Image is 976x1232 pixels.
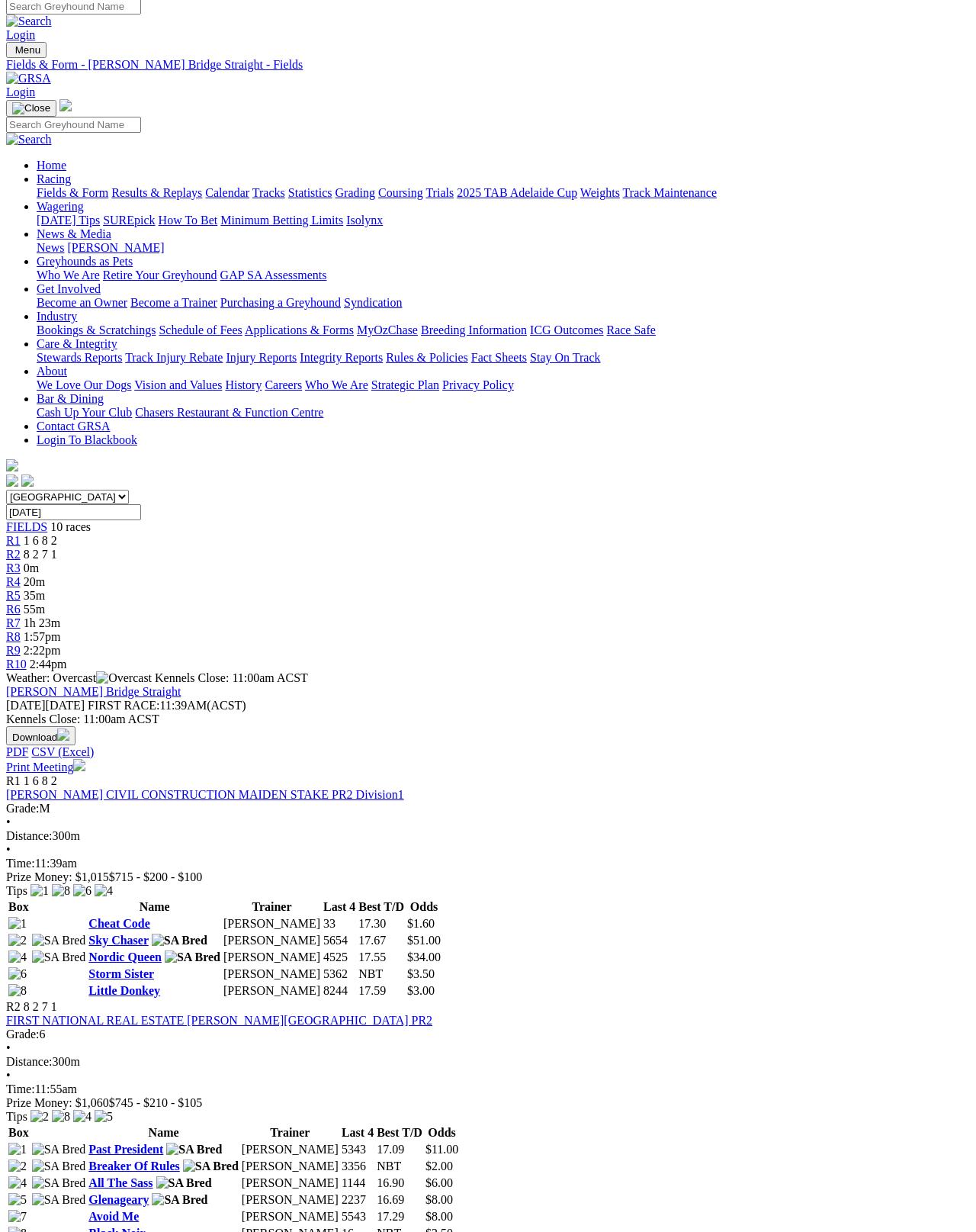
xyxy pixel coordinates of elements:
td: 17.29 [376,1209,423,1224]
a: Integrity Reports [300,351,383,364]
a: Become an Owner [37,296,127,309]
img: 2 [8,1160,27,1173]
th: Name [88,1125,239,1140]
a: Bar & Dining [37,392,104,405]
a: Grading [335,186,375,199]
td: NBT [376,1159,423,1174]
button: Toggle navigation [6,42,47,58]
img: Overcast [96,671,152,685]
a: Coursing [378,186,423,199]
td: 33 [323,916,356,931]
a: Schedule of Fees [159,323,242,336]
img: facebook.svg [6,474,18,487]
td: [PERSON_NAME] [223,916,321,931]
span: 8 2 7 1 [24,548,57,561]
td: 5362 [323,967,356,982]
a: Syndication [344,296,402,309]
a: R8 [6,630,21,643]
span: Menu [15,44,40,56]
img: SA Bred [165,951,220,964]
span: FIELDS [6,520,47,533]
a: Rules & Policies [386,351,468,364]
a: Minimum Betting Limits [220,214,343,227]
span: 8 2 7 1 [24,1000,57,1013]
img: SA Bred [32,1176,86,1190]
a: Print Meeting [6,761,85,774]
a: R5 [6,589,21,602]
th: Trainer [241,1125,339,1140]
td: 4525 [323,950,356,965]
th: Last 4 [323,899,356,915]
div: Prize Money: $1,060 [6,1096,970,1110]
th: Best T/D [376,1125,423,1140]
th: Best T/D [358,899,405,915]
td: [PERSON_NAME] [241,1159,339,1174]
a: R7 [6,616,21,629]
span: R1 [6,774,21,787]
img: 6 [8,967,27,981]
button: Toggle navigation [6,100,56,117]
a: Past President [88,1143,163,1156]
span: 1 6 8 2 [24,774,57,787]
img: 1 [8,1143,27,1156]
span: 0m [24,561,39,574]
td: [PERSON_NAME] [241,1209,339,1224]
a: FIRST NATIONAL REAL ESTATE [PERSON_NAME][GEOGRAPHIC_DATA] PR2 [6,1014,432,1027]
span: 1h 23m [24,616,60,629]
td: 17.55 [358,950,405,965]
span: $1.60 [407,917,435,930]
img: 7 [8,1210,27,1224]
img: SA Bred [32,1143,86,1156]
a: Login [6,28,35,41]
img: 8 [52,884,70,898]
a: Home [37,159,66,172]
td: 17.59 [358,983,405,999]
a: Track Injury Rebate [125,351,223,364]
a: Fields & Form - [PERSON_NAME] Bridge Straight - Fields [6,58,970,72]
td: 17.30 [358,916,405,931]
a: [PERSON_NAME] [67,241,164,254]
a: [PERSON_NAME] Bridge Straight [6,685,181,698]
span: Kennels Close: 11:00am ACST [155,671,308,684]
input: Search [6,117,141,133]
img: printer.svg [73,759,85,771]
span: $8.00 [425,1193,453,1206]
a: Little Donkey [88,984,160,997]
a: Storm Sister [88,967,154,980]
span: • [6,815,11,828]
span: 1 6 8 2 [24,534,57,547]
a: Bookings & Scratchings [37,323,156,336]
a: Avoid Me [88,1210,139,1223]
span: $11.00 [425,1143,458,1156]
a: Vision and Values [134,378,222,391]
span: Time: [6,857,35,870]
a: Injury Reports [226,351,297,364]
span: 35m [24,589,45,602]
div: About [37,378,970,392]
a: Greyhounds as Pets [37,255,133,268]
a: R1 [6,534,21,547]
img: 1 [30,884,49,898]
a: Race Safe [606,323,655,336]
a: Nordic Queen [88,951,162,963]
td: 16.90 [376,1176,423,1191]
td: [PERSON_NAME] [241,1176,339,1191]
img: 2 [30,1110,49,1124]
img: Close [12,102,50,114]
span: $8.00 [425,1210,453,1223]
a: Trials [425,186,454,199]
td: [PERSON_NAME] [223,983,321,999]
span: Distance: [6,1055,52,1068]
a: R6 [6,603,21,616]
a: R9 [6,644,21,657]
span: $3.00 [407,984,435,997]
th: Last 4 [341,1125,374,1140]
img: 8 [8,984,27,998]
span: $2.00 [425,1160,453,1172]
a: News & Media [37,227,111,240]
img: Search [6,133,52,146]
span: R2 [6,548,21,561]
